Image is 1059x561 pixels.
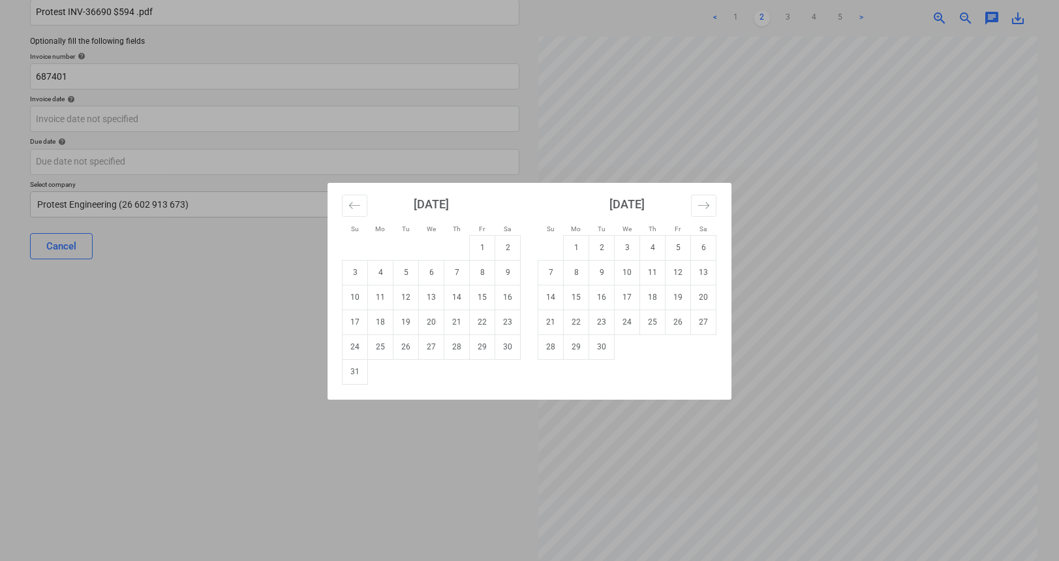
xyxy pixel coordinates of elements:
[675,225,681,232] small: Fr
[470,310,495,334] td: Friday, August 22, 2025
[609,197,645,211] strong: [DATE]
[470,285,495,310] td: Friday, August 15, 2025
[691,195,716,217] button: Move forward to switch to the next month.
[444,334,470,359] td: Thursday, August 28, 2025
[343,260,368,285] td: Sunday, August 3, 2025
[470,235,495,260] td: Friday, August 1, 2025
[342,195,367,217] button: Move backward to switch to the previous month.
[589,235,615,260] td: Tuesday, September 2, 2025
[666,260,691,285] td: Friday, September 12, 2025
[666,235,691,260] td: Friday, September 5, 2025
[538,285,564,310] td: Sunday, September 14, 2025
[343,334,368,359] td: Sunday, August 24, 2025
[368,285,393,310] td: Monday, August 11, 2025
[615,285,640,310] td: Wednesday, September 17, 2025
[598,225,606,232] small: Tu
[666,310,691,334] td: Friday, September 26, 2025
[444,310,470,334] td: Thursday, August 21, 2025
[414,197,449,211] strong: [DATE]
[666,285,691,310] td: Friday, September 19, 2025
[368,334,393,359] td: Monday, August 25, 2025
[444,285,470,310] td: Thursday, August 14, 2025
[495,260,521,285] td: Saturday, August 9, 2025
[393,285,419,310] td: Tuesday, August 12, 2025
[393,334,419,359] td: Tuesday, August 26, 2025
[393,260,419,285] td: Tuesday, August 5, 2025
[615,310,640,334] td: Wednesday, September 24, 2025
[691,235,716,260] td: Saturday, September 6, 2025
[615,235,640,260] td: Wednesday, September 3, 2025
[691,285,716,310] td: Saturday, September 20, 2025
[994,498,1059,561] iframe: Chat Widget
[622,225,632,232] small: We
[343,359,368,384] td: Sunday, August 31, 2025
[351,225,359,232] small: Su
[495,334,521,359] td: Saturday, August 30, 2025
[479,225,485,232] small: Fr
[419,334,444,359] td: Wednesday, August 27, 2025
[640,310,666,334] td: Thursday, September 25, 2025
[495,310,521,334] td: Saturday, August 23, 2025
[402,225,410,232] small: Tu
[368,310,393,334] td: Monday, August 18, 2025
[589,285,615,310] td: Tuesday, September 16, 2025
[427,225,436,232] small: We
[640,285,666,310] td: Thursday, September 18, 2025
[691,310,716,334] td: Saturday, September 27, 2025
[547,225,555,232] small: Su
[564,310,589,334] td: Monday, September 22, 2025
[564,334,589,359] td: Monday, September 29, 2025
[343,285,368,310] td: Sunday, August 10, 2025
[470,334,495,359] td: Friday, August 29, 2025
[615,260,640,285] td: Wednesday, September 10, 2025
[589,310,615,334] td: Tuesday, September 23, 2025
[564,285,589,310] td: Monday, September 15, 2025
[538,334,564,359] td: Sunday, September 28, 2025
[419,260,444,285] td: Wednesday, August 6, 2025
[571,225,581,232] small: Mo
[564,260,589,285] td: Monday, September 8, 2025
[393,310,419,334] td: Tuesday, August 19, 2025
[343,310,368,334] td: Sunday, August 17, 2025
[495,285,521,310] td: Saturday, August 16, 2025
[589,260,615,285] td: Tuesday, September 9, 2025
[640,260,666,285] td: Thursday, September 11, 2025
[640,235,666,260] td: Thursday, September 4, 2025
[589,334,615,359] td: Tuesday, September 30, 2025
[538,260,564,285] td: Sunday, September 7, 2025
[444,260,470,285] td: Thursday, August 7, 2025
[419,310,444,334] td: Wednesday, August 20, 2025
[453,225,461,232] small: Th
[368,260,393,285] td: Monday, August 4, 2025
[328,183,731,400] div: Calendar
[375,225,385,232] small: Mo
[470,260,495,285] td: Friday, August 8, 2025
[495,235,521,260] td: Saturday, August 2, 2025
[691,260,716,285] td: Saturday, September 13, 2025
[504,225,511,232] small: Sa
[538,310,564,334] td: Sunday, September 21, 2025
[419,285,444,310] td: Wednesday, August 13, 2025
[564,235,589,260] td: Monday, September 1, 2025
[699,225,707,232] small: Sa
[649,225,656,232] small: Th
